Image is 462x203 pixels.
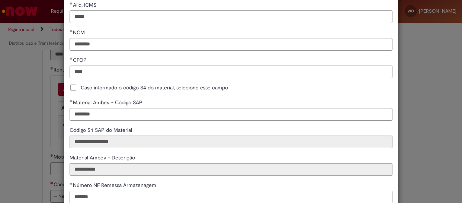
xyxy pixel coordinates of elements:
[70,163,392,176] input: Material Ambev - Descrição
[70,66,392,78] input: CFOP
[70,99,73,102] span: Obrigatório Preenchido
[73,1,98,8] span: Aliq. ICMS
[70,127,134,133] span: Somente leitura - Código S4 SAP do Material
[70,154,137,161] span: Somente leitura - Material Ambev - Descrição
[70,182,73,185] span: Obrigatório Preenchido
[70,29,73,32] span: Obrigatório Preenchido
[70,57,73,60] span: Obrigatório Preenchido
[81,84,228,91] span: Caso informado o código S4 do material, selecione esse campo
[73,99,144,106] span: Somente leitura - Material Ambev - Código SAP
[73,57,88,63] span: CFOP
[70,10,392,23] input: Aliq. ICMS
[70,154,137,161] label: Somente leitura - Material Ambev - Descrição
[73,29,86,36] span: NCM
[70,136,392,148] input: Código S4 SAP do Material
[70,38,392,51] input: NCM
[73,182,158,188] span: Número NF Remessa Armazenagem
[70,2,73,5] span: Obrigatório Preenchido
[70,108,392,121] input: Material Ambev - Código SAP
